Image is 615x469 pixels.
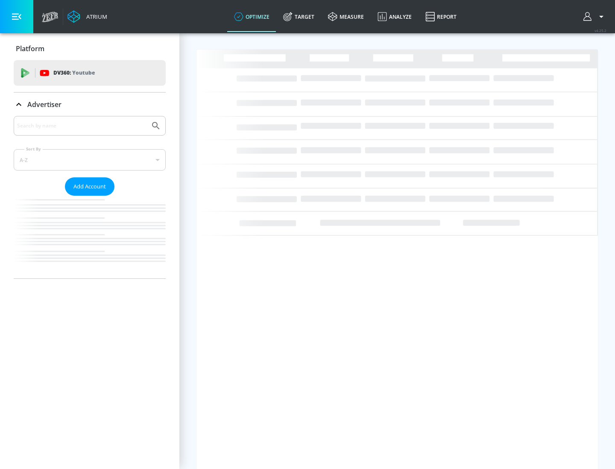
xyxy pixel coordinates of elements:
a: measure [321,1,371,32]
label: Sort By [24,146,43,152]
a: Atrium [67,10,107,23]
a: optimize [227,1,276,32]
div: Advertiser [14,93,166,116]
span: v 4.25.2 [594,28,606,33]
div: Platform [14,37,166,61]
input: Search by name [17,120,146,131]
button: Add Account [65,177,114,196]
p: DV360: [53,68,95,78]
div: Atrium [83,13,107,20]
span: Add Account [73,182,106,191]
nav: list of Advertiser [14,196,166,278]
div: A-Z [14,149,166,171]
div: DV360: Youtube [14,60,166,86]
p: Youtube [72,68,95,77]
div: Advertiser [14,116,166,278]
a: Report [419,1,463,32]
p: Platform [16,44,44,53]
p: Advertiser [27,100,61,109]
a: Target [276,1,321,32]
a: Analyze [371,1,419,32]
